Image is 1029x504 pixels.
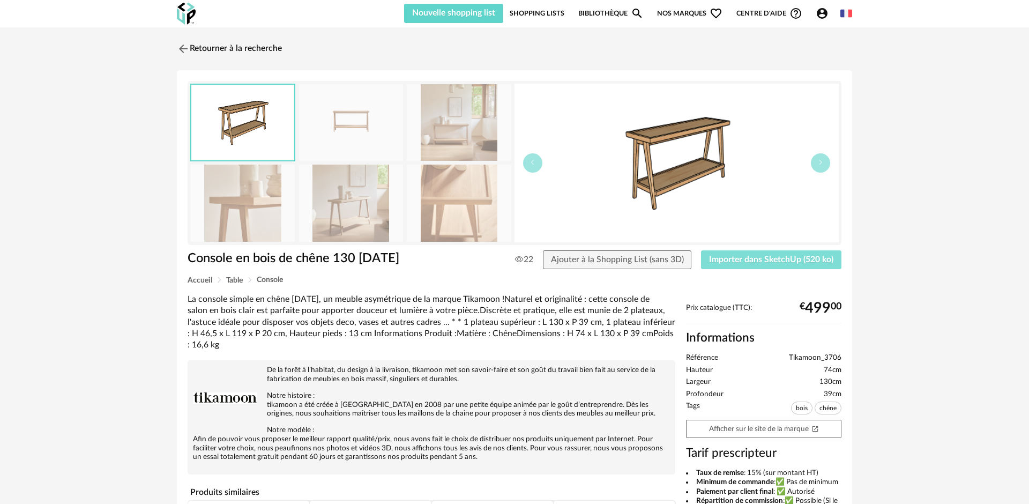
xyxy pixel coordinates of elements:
[696,478,774,486] b: Minimum de commande
[191,165,295,241] img: console-en-chene-massif-pola-3706
[631,7,644,20] span: Magnify icon
[407,84,511,161] img: console-en-chene-massif-pola-3706
[686,390,724,399] span: Profondeur
[709,255,833,264] span: Importer dans SketchUp (520 ko)
[657,4,722,23] span: Nos marques
[686,469,841,478] li: : 15% (sur montant HT)
[188,484,675,500] h4: Produits similaires
[710,7,722,20] span: Heart Outline icon
[686,478,841,487] li: :✅ Pas de minimum
[686,487,841,497] li: : ✅ Autorisé
[800,304,841,313] div: € 00
[551,255,684,264] span: Ajouter à la Shopping List (sans 3D)
[686,303,841,323] div: Prix catalogue (TTC):
[686,402,700,417] span: Tags
[686,353,718,363] span: Référence
[404,4,503,23] button: Nouvelle shopping list
[407,165,511,241] img: console-en-chene-massif-pola-3706
[815,402,841,414] span: chêne
[514,84,839,242] img: thumbnail.png
[686,366,713,375] span: Hauteur
[188,294,675,351] div: La console simple en chêne [DATE], un meuble asymétrique de la marque Tikamoon !Naturel et origin...
[257,276,283,284] span: Console
[686,330,841,346] h2: Informations
[789,7,802,20] span: Help Circle Outline icon
[188,277,212,284] span: Accueil
[188,276,841,284] div: Breadcrumb
[193,391,670,419] p: Notre histoire : tikamoon a été créée à [GEOGRAPHIC_DATA] en 2008 par une petite équipe animée pa...
[188,250,454,267] h1: Console en bois de chêne 130 [DATE]
[789,353,841,363] span: Tikamoon_3706
[578,4,644,23] a: BibliothèqueMagnify icon
[824,390,841,399] span: 39cm
[824,366,841,375] span: 74cm
[819,377,841,387] span: 130cm
[191,85,294,160] img: thumbnail.png
[543,250,692,270] button: Ajouter à la Shopping List (sans 3D)
[696,488,773,495] b: Paiement par client final
[686,420,841,439] a: Afficher sur le site de la marqueOpen In New icon
[412,9,495,17] span: Nouvelle shopping list
[193,366,670,384] p: De la forêt à l’habitat, du design à la livraison, tikamoon met son savoir-faire et son goût du t...
[177,42,190,55] img: svg+xml;base64,PHN2ZyB3aWR0aD0iMjQiIGhlaWdodD0iMjQiIHZpZXdCb3g9IjAgMCAyNCAyNCIgZmlsbD0ibm9uZSIgeG...
[299,165,403,241] img: console-en-chene-massif-pola-3706
[686,446,841,461] h3: Tarif prescripteur
[177,3,196,25] img: OXP
[193,426,670,462] p: Notre modèle : Afin de pouvoir vous proposer le meilleur rapport qualité/prix, nous avons fait le...
[701,250,841,270] button: Importer dans SketchUp (520 ko)
[177,37,282,61] a: Retourner à la recherche
[816,7,829,20] span: Account Circle icon
[299,84,403,161] img: console-en-chene-massif-pola-3706
[791,402,812,414] span: bois
[696,469,744,477] b: Taux de remise
[686,377,711,387] span: Largeur
[510,4,564,23] a: Shopping Lists
[816,7,833,20] span: Account Circle icon
[811,425,819,432] span: Open In New icon
[193,366,257,430] img: brand logo
[805,304,831,313] span: 499
[736,7,802,20] span: Centre d'aideHelp Circle Outline icon
[226,277,243,284] span: Table
[515,254,533,265] span: 22
[840,8,852,19] img: fr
